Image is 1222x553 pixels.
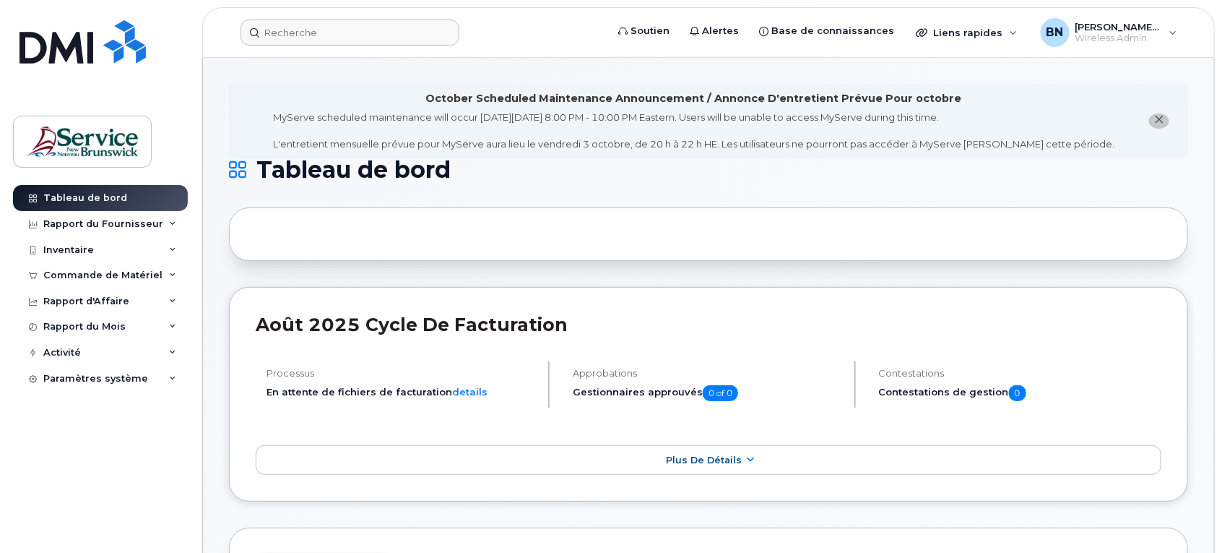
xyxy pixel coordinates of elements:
[573,385,842,401] h5: Gestionnaires approuvés
[573,368,842,379] h4: Approbations
[266,385,536,399] li: En attente de fichiers de facturation
[256,314,1161,335] h2: août 2025 Cycle de facturation
[666,455,742,466] span: Plus de détails
[266,368,536,379] h4: Processus
[879,385,1161,401] h5: Contestations de gestion
[879,368,1161,379] h4: Contestations
[452,386,487,398] a: details
[256,159,451,181] span: Tableau de bord
[273,111,1114,151] div: MyServe scheduled maintenance will occur [DATE][DATE] 8:00 PM - 10:00 PM Eastern. Users will be u...
[1009,385,1026,401] span: 0
[1149,113,1169,129] button: close notification
[703,385,738,401] span: 0 of 0
[426,91,962,106] div: October Scheduled Maintenance Announcement / Annonce D'entretient Prévue Pour octobre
